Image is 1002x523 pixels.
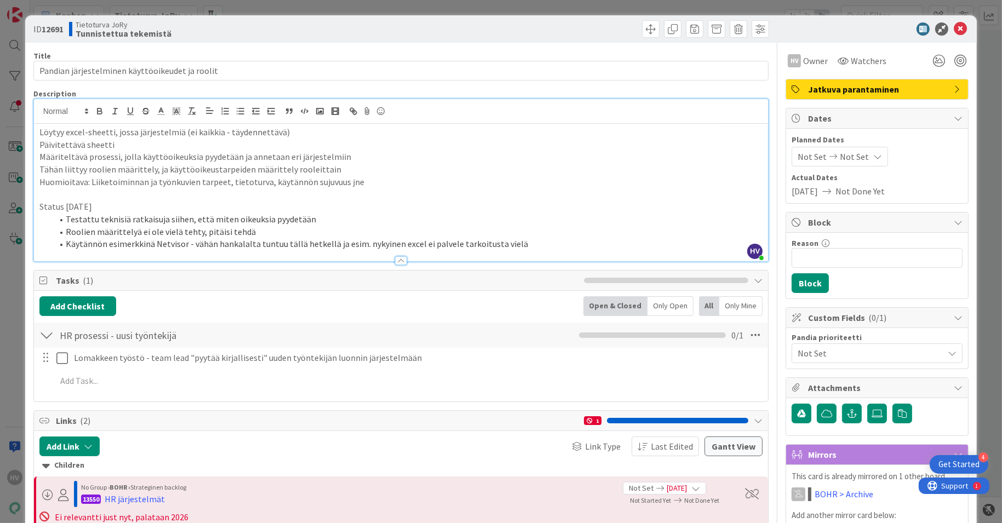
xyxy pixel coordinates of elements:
[583,296,648,316] div: Open & Closed
[33,22,64,36] span: ID
[585,440,621,453] span: Link Type
[42,24,64,35] b: 12691
[105,492,165,505] div: HR järjestelmät
[630,496,671,504] span: Not Started Yet
[851,54,886,67] span: Watchers
[792,134,963,146] span: Planned Dates
[53,238,763,250] li: Käytännön esimerkkinä Netvisor - vähän hankalalta tuntuu tällä hetkellä ja esim. nykyinen excel e...
[803,54,828,67] span: Owner
[110,483,130,491] b: BOHR ›
[815,487,873,501] a: BOHR > Archive
[808,311,948,324] span: Custom Fields
[53,213,763,226] li: Testattu teknisiä ratkaisuja siihen, että miten oikeuksia pyydetään
[792,470,963,483] p: This card is already mirrored on 1 other board.
[808,216,948,229] span: Block
[33,61,769,81] input: type card name here...
[584,416,602,425] div: 1
[731,329,743,342] span: 0 / 1
[699,296,719,316] div: All
[798,150,827,163] span: Not Set
[53,226,763,238] li: Roolien määrittelyä ei ole vielä tehty, pitäisi tehdä
[39,176,763,188] p: Huomioitava: Liiketoiminnan ja työnkuvien tarpeet, tietoturva, käytännön sujuvuus jne
[83,275,93,286] span: ( 1 )
[840,150,869,163] span: Not Set
[76,29,171,38] b: Tunnistettua tekemistä
[39,139,763,151] p: Päivitettävä sheetti
[39,200,763,213] p: Status [DATE]
[798,346,938,361] span: Not Set
[56,274,579,287] span: Tasks
[747,244,763,259] span: HV
[792,172,963,183] span: Actual Dates
[80,415,90,426] span: ( 2 )
[792,238,818,248] label: Reason
[629,482,654,494] span: Not Set
[33,89,76,99] span: Description
[57,4,60,13] div: 1
[667,482,687,494] span: [DATE]
[792,185,818,198] span: [DATE]
[651,440,693,453] span: Last Edited
[23,2,50,15] span: Support
[39,151,763,163] p: Määriteltävä prosessi, jolla käyttöoikeuksia pyydetään ja annetaan eri järjestelmiin
[648,296,694,316] div: Only Open
[808,448,948,461] span: Mirrors
[130,483,186,491] span: Strateginen backlog
[56,414,579,427] span: Links
[808,112,948,125] span: Dates
[42,459,760,472] div: Children
[792,334,963,341] div: Pandia prioriteetti
[792,273,829,293] button: Block
[978,452,988,462] div: 4
[55,511,188,522] span: Ei relevantti just nyt, palataan 2026
[74,352,760,364] p: Lomakkeen työstö - team lead "pyytää kirjallisesti" uuden työntekijän luonnin järjestelmään
[684,496,719,504] span: Not Done Yet
[81,495,101,504] div: 13550
[938,459,980,470] div: Get Started
[719,296,763,316] div: Only Mine
[56,325,302,345] input: Add Checklist...
[808,381,948,394] span: Attachments
[39,436,100,456] button: Add Link
[632,436,699,456] button: Last Edited
[792,509,963,522] p: Add another mirror card below:
[39,296,116,316] button: Add Checklist
[705,436,763,456] button: Gantt View
[808,83,948,96] span: Jatkuva parantaminen
[788,54,801,67] div: HV
[39,126,763,139] p: Löytyy excel-sheetti, jossa järjestelmiä (ei kaikkia - täydennettävä)
[835,185,885,198] span: Not Done Yet
[930,455,988,474] div: Open Get Started checklist, remaining modules: 4
[76,20,171,29] span: Tietoturva JoRy
[39,163,763,176] p: Tähän liittyy roolien määrittely, ja käyttöoikeustarpeiden määrittely rooleittain
[81,483,110,491] span: No Group ›
[33,51,51,61] label: Title
[868,312,886,323] span: ( 0/1 )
